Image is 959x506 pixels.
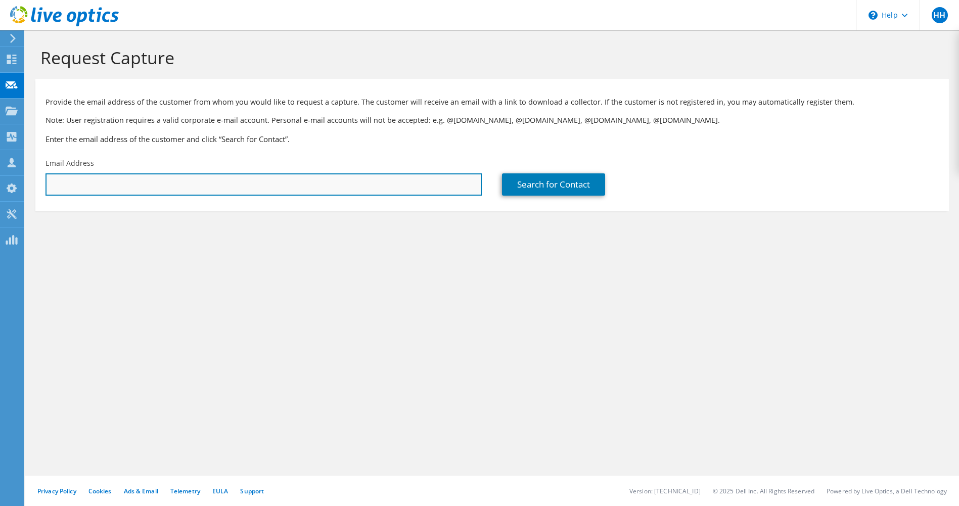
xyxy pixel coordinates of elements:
svg: \n [869,11,878,20]
p: Note: User registration requires a valid corporate e-mail account. Personal e-mail accounts will ... [45,115,939,126]
li: Powered by Live Optics, a Dell Technology [827,487,947,495]
li: Version: [TECHNICAL_ID] [629,487,701,495]
h3: Enter the email address of the customer and click “Search for Contact”. [45,133,939,145]
a: Support [240,487,264,495]
a: Ads & Email [124,487,158,495]
a: EULA [212,487,228,495]
label: Email Address [45,158,94,168]
span: HH [932,7,948,23]
a: Telemetry [170,487,200,495]
p: Provide the email address of the customer from whom you would like to request a capture. The cust... [45,97,939,108]
a: Search for Contact [502,173,605,196]
a: Cookies [88,487,112,495]
h1: Request Capture [40,47,939,68]
li: © 2025 Dell Inc. All Rights Reserved [713,487,814,495]
a: Privacy Policy [37,487,76,495]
